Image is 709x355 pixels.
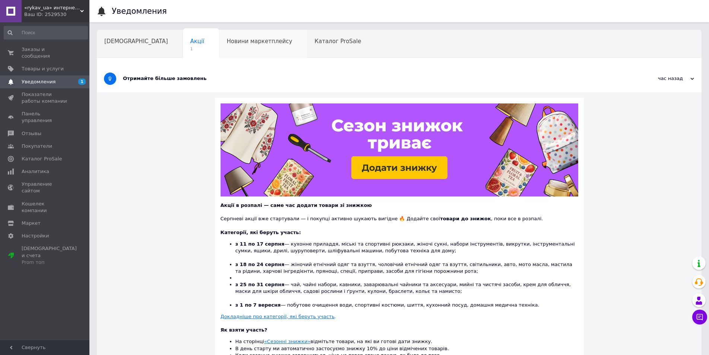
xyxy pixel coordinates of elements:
[22,181,69,194] span: Управление сайтом
[221,327,268,333] b: Як взяти участь?
[235,262,285,267] b: з 18 по 24 серпня
[22,46,69,60] span: Заказы и сообщения
[22,259,77,266] div: Prom топ
[78,79,86,85] span: 1
[22,233,49,239] span: Настройки
[104,38,168,45] span: [DEMOGRAPHIC_DATA]
[22,201,69,214] span: Кошелек компании
[112,7,167,16] h1: Уведомления
[190,38,205,45] span: Акції
[235,302,578,308] li: — побутове очищення води, спортивні костюми, шиття, кухонний посуд, домашня медична техніка.
[221,314,335,319] u: Докладніше про категорії, які беруть участь
[221,202,372,208] b: Акції в розпалі — саме час додати товари зі знижкою
[221,209,578,222] div: Серпневі акції вже стартували — і покупці активно шукають вигідне 🔥 Додайте свої , поки все в роз...
[235,282,285,287] b: з 25 по 31 серпня
[22,65,64,72] span: Товары и услуги
[22,130,41,137] span: Отзывы
[227,38,292,45] span: Новини маркетплейсу
[22,156,62,162] span: Каталог ProSale
[22,79,56,85] span: Уведомления
[22,220,41,227] span: Маркет
[235,261,578,275] li: — жіночий етнічний одяг та взуття, чоловічий етнічний одяг та взуття, світильники, авто, мото мас...
[264,339,310,344] a: «Сезонні знижки»
[221,230,301,235] b: Категорії, які беруть участь:
[24,4,80,11] span: «rykav_ua» интернет магазин одежды и обуви
[235,281,578,302] li: — чай, чайні набори, кавники, заварювальні чайники та аксесуари, мийні та чистячі засоби, крем дл...
[123,75,620,82] div: Отримайте більше замовлень
[235,302,281,308] b: з 1 по 7 вересня
[235,345,578,352] li: В день старту ми автоматично застосуємо знижку 10% до ціни відмічених товарів.
[692,310,707,324] button: Чат с покупателем
[190,46,205,52] span: 1
[22,143,52,150] span: Покупатели
[235,338,578,345] li: На сторінці відмітьте товари, на які ви готові дати знижку.
[235,241,578,261] li: — кухонне приладдя, міські та спортивні рюкзаки, жіночі сукні, набори інструментів, викрутки, інс...
[22,168,49,175] span: Аналитика
[221,314,336,319] a: Докладніше про категорії, які беруть участь.
[24,11,89,18] div: Ваш ID: 2529530
[4,26,88,39] input: Поиск
[22,91,69,105] span: Показатели работы компании
[314,38,361,45] span: Каталог ProSale
[440,216,491,221] b: товари до знижок
[235,241,285,247] b: з 11 по 17 серпня
[22,111,69,124] span: Панель управления
[22,245,77,266] span: [DEMOGRAPHIC_DATA] и счета
[620,75,694,82] div: час назад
